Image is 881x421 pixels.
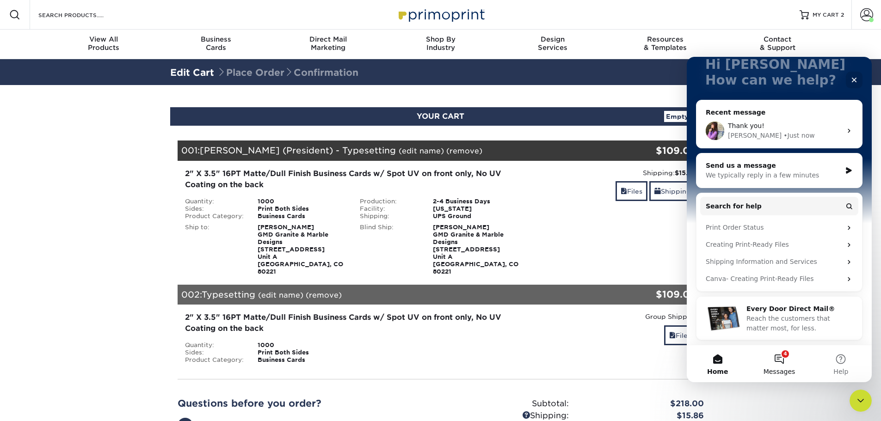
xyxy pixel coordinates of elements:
div: Sides: [178,349,251,356]
span: Business [160,35,272,43]
div: Marketing [272,35,384,52]
span: files [669,332,676,339]
div: 002: [178,285,616,305]
div: Shipping: [535,168,696,177]
div: Group Shipped [535,312,696,321]
div: $109.00 [616,144,697,158]
div: Facility: [353,205,426,213]
a: (edit name) [258,291,303,299]
a: (edit name) [399,146,444,155]
div: Ship to: [178,224,251,275]
a: (remove) [446,146,482,155]
div: 2" X 3.5" 16PT Matte/Dull Finish Business Cards w/ Spot UV on front only, No UV Coating on the back [185,168,521,190]
span: Design [497,35,609,43]
div: Services [497,35,609,52]
div: 1000 [251,342,353,349]
span: Place Order Confirmation [217,67,358,78]
div: Sides: [178,205,251,213]
span: View All [48,35,160,43]
div: & Support [721,35,834,52]
input: SEARCH PRODUCTS..... [37,9,128,20]
div: & Templates [609,35,721,52]
span: Resources [609,35,721,43]
a: Files [664,325,696,345]
div: Quantity: [178,342,251,349]
img: Primoprint [394,5,487,24]
div: 2" X 3.5" 16PT Matte/Dull Finish Business Cards w/ Spot UV on front only, No UV Coating on the back [185,312,521,334]
span: Typesetting [202,289,255,299]
div: Blind Ship: [353,224,426,275]
div: Industry [384,35,497,52]
a: View AllProducts [48,30,160,59]
span: MY CART [813,11,839,19]
span: YOUR CART [417,112,464,121]
div: Quantity: [178,198,251,205]
a: Files [616,181,647,201]
span: Shop By [384,35,497,43]
div: Product Category: [178,213,251,220]
div: Cards [160,35,272,52]
a: Edit Cart [170,67,214,78]
a: Shipping [649,181,696,201]
span: Direct Mail [272,35,384,43]
div: $218.00 [576,398,711,410]
div: 2-4 Business Days [426,198,528,205]
div: Products [48,35,160,52]
span: 2 [841,12,844,18]
a: Empty Cart [664,111,707,122]
div: UPS Ground [426,213,528,220]
a: BusinessCards [160,30,272,59]
a: Direct MailMarketing [272,30,384,59]
a: Shop ByIndustry [384,30,497,59]
a: Resources& Templates [609,30,721,59]
div: [US_STATE] [426,205,528,213]
div: 001: [178,140,616,161]
strong: [PERSON_NAME] GMD Granite & Marble Designs [STREET_ADDRESS] Unit A [GEOGRAPHIC_DATA], CO 80221 [433,224,518,275]
span: Contact [721,35,834,43]
div: Product Category: [178,356,251,364]
a: (remove) [306,291,342,299]
a: DesignServices [497,30,609,59]
div: Subtotal: [441,398,576,410]
div: Shipping: [353,213,426,220]
span: [PERSON_NAME] (President) - Typesetting [200,145,396,155]
span: files [621,188,627,195]
div: 1000 [251,198,353,205]
iframe: To enrich screen reader interactions, please activate Accessibility in Grammarly extension settings [850,390,872,412]
div: Business Cards [251,356,353,364]
strong: $15.86 [675,169,696,177]
div: Production: [353,198,426,205]
h2: Questions before you order? [178,398,434,409]
div: Business Cards [251,213,353,220]
strong: [PERSON_NAME] GMD Granite & Marble Designs [STREET_ADDRESS] Unit A [GEOGRAPHIC_DATA], CO 80221 [258,224,343,275]
span: shipping [654,188,661,195]
a: Contact& Support [721,30,834,59]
